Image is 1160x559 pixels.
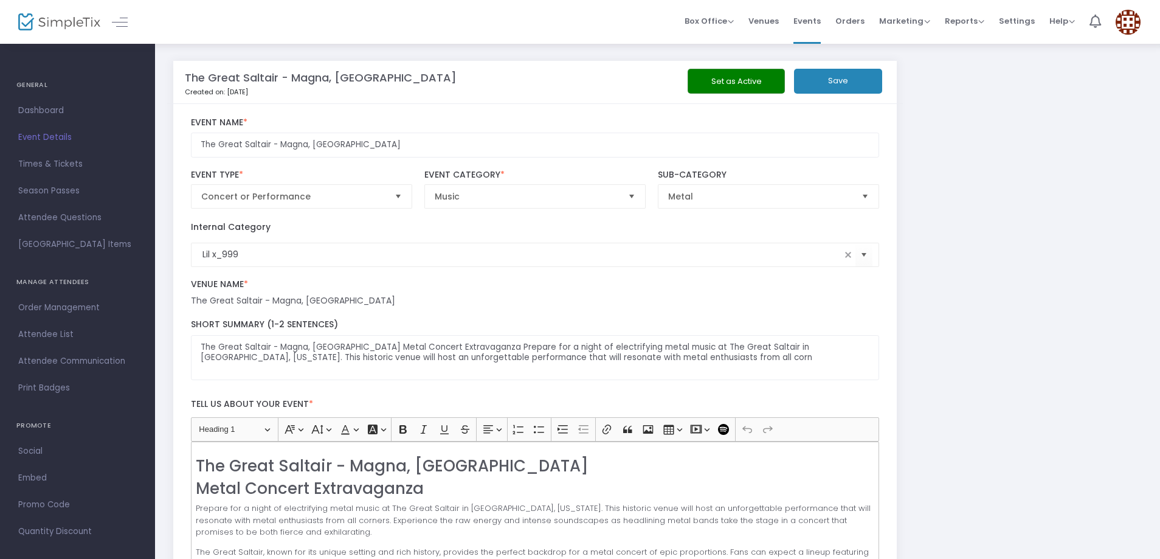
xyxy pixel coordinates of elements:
span: Season Passes [18,183,137,199]
label: Venue Name [191,279,880,290]
p: Created on: [DATE] [185,87,652,97]
h4: PROMOTE [16,414,139,438]
span: Attendee Questions [18,210,137,226]
span: Marketing [879,15,930,27]
p: Prepare for a night of electrifying metal music at The Great Saltair in [GEOGRAPHIC_DATA], [US_ST... [196,502,874,538]
span: Help [1049,15,1075,27]
input: Select Event Internal Category [202,248,841,261]
label: Event Type [191,170,413,181]
span: Metal [668,190,852,203]
h2: Metal Concert Extravaganza [196,479,874,498]
label: Event Name [191,117,880,128]
span: [GEOGRAPHIC_DATA] Items [18,237,137,252]
span: Box Office [685,15,734,27]
div: Editor toolbar [191,417,880,442]
span: Reports [945,15,984,27]
m-panel-title: The Great Saltair - Magna, [GEOGRAPHIC_DATA] [185,69,457,86]
span: Settings [999,5,1035,36]
button: Set as Active [688,69,785,94]
span: Heading 1 [199,422,262,437]
span: Quantity Discount [18,524,137,540]
h2: The Great Saltair - Magna, [GEOGRAPHIC_DATA] [196,457,874,476]
button: Select [623,185,640,208]
span: Events [793,5,821,36]
h4: GENERAL [16,73,139,97]
label: Sub-Category [658,170,880,181]
span: Music [435,190,619,203]
button: Select [390,185,407,208]
label: Tell us about your event [185,392,885,417]
label: Event Category [424,170,646,181]
button: Select [855,242,872,267]
span: Times & Tickets [18,156,137,172]
div: The Great Saltair - Magna, [GEOGRAPHIC_DATA] [191,294,880,307]
span: Dashboard [18,103,137,119]
span: Event Details [18,130,137,145]
button: Save [794,69,882,94]
span: clear [841,248,855,262]
span: Venues [748,5,779,36]
span: Order Management [18,300,137,316]
span: Attendee List [18,327,137,342]
span: Promo Code [18,497,137,513]
span: Attendee Communication [18,353,137,369]
span: Concert or Performance [201,190,385,203]
span: Print Badges [18,380,137,396]
label: Internal Category [191,221,271,234]
span: Embed [18,470,137,486]
button: Select [857,185,874,208]
input: Enter Event Name [191,133,880,158]
span: Orders [835,5,865,36]
h4: MANAGE ATTENDEES [16,270,139,294]
span: Social [18,443,137,459]
span: Short Summary (1-2 Sentences) [191,318,338,330]
button: Heading 1 [193,420,275,439]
